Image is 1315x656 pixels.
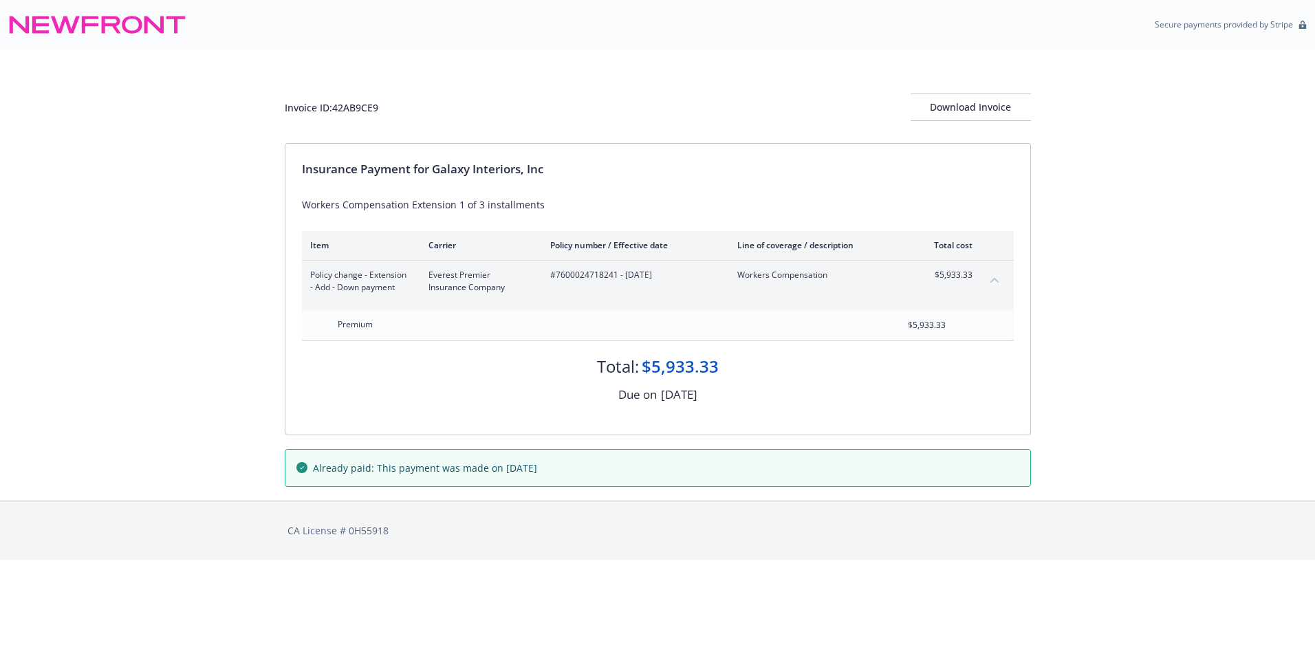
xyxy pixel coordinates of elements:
span: Workers Compensation [737,269,899,281]
input: 0.00 [865,315,954,336]
div: Total: [597,355,639,378]
div: Carrier [428,239,528,251]
div: Due on [618,386,657,404]
div: CA License # 0H55918 [287,523,1028,538]
span: Everest Premier Insurance Company [428,269,528,294]
div: $5,933.33 [642,355,719,378]
span: Policy change - Extension - Add - Down payment [310,269,406,294]
button: collapse content [983,269,1006,291]
p: Secure payments provided by Stripe [1155,19,1293,30]
span: Already paid: This payment was made on [DATE] [313,461,537,475]
div: Download Invoice [911,94,1031,120]
div: Total cost [921,239,972,251]
div: Policy number / Effective date [550,239,715,251]
div: Policy change - Extension - Add - Down paymentEverest Premier Insurance Company#7600024718241 - [... [302,261,1014,302]
button: Download Invoice [911,94,1031,121]
div: Workers Compensation Extension 1 of 3 installments [302,197,1014,212]
div: Invoice ID: 42AB9CE9 [285,100,378,115]
span: #7600024718241 - [DATE] [550,269,715,281]
span: Premium [338,318,373,330]
div: Line of coverage / description [737,239,899,251]
div: Insurance Payment for Galaxy Interiors, Inc [302,160,1014,178]
div: Item [310,239,406,251]
span: $5,933.33 [921,269,972,281]
div: [DATE] [661,386,697,404]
